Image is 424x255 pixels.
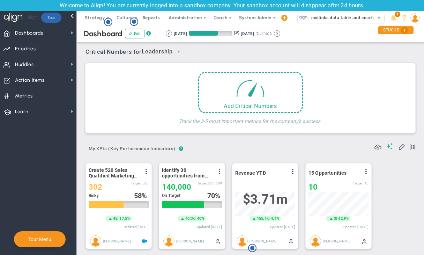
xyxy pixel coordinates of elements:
[243,192,288,207] span: $3,707,282
[163,235,174,247] img: Sudhir Dakshinamurthy
[139,11,164,25] span: Reports
[179,113,322,124] h4: Track the 3-5 most important metrics for the company's success.
[255,30,272,37] span: (Current)
[215,238,221,244] span: Manually Updated
[124,225,149,229] span: Updated [DATE]
[142,238,147,244] span: Salesforce Enabled<br ></span>Sandbox: Quarterly Leads and Opportunities
[362,238,367,244] span: Manually Updated
[386,143,393,150] span: Suggestions (AI Feature)
[125,29,144,38] button: Edit
[270,225,295,229] span: Updated [DATE]
[197,225,222,229] span: Updated [DATE]
[364,181,369,185] span: 15
[89,167,139,178] span: Create 520 Sales Qualified Marketing Leads
[142,48,173,56] span: Leadership
[250,239,277,243] span: [PERSON_NAME]
[241,30,254,37] div: [DATE]
[399,11,410,25] li: Help & Frequently Asked Questions (FAQ)
[336,216,337,221] span: |
[176,239,204,243] span: [PERSON_NAME]
[85,15,105,20] span: Strategy
[103,239,131,243] span: [PERSON_NAME]
[134,192,149,199] div: %
[117,15,133,20] span: Culture
[235,170,266,176] span: Revenue YTD
[197,181,208,185] span: Target:
[185,216,195,221] span: 40.0k
[113,216,117,221] span: 45
[237,235,248,247] img: Sudhir Dakshinamurthy
[162,167,213,178] span: Identify 30 opportunities from SmithCo resulting in $200K new sales
[84,29,122,38] span: Dashboard
[85,46,186,59] span: Critical Numbers for
[308,170,347,176] span: 15 Opportunities
[398,143,405,150] span: Edit My KPIs
[410,13,420,23] img: 64089.Person.photo
[85,143,179,154] span: My KPIs (Key Performance Indicators)
[26,236,53,242] button: Tour Menu
[214,15,228,20] span: Coach
[89,193,99,198] span: Risky
[401,27,408,34] span: 1
[338,216,349,221] span: 42.9%
[15,57,34,72] span: Huddles
[353,181,363,185] span: Target:
[257,216,269,221] span: 155.1k
[134,191,142,200] span: 58
[162,193,180,198] span: On Target
[90,235,101,247] img: Sudhir Dakshinamurthy
[15,73,45,88] span: Action Items
[117,216,118,221] span: |
[15,89,33,103] span: Metrics
[174,30,187,37] div: [DATE]
[197,216,204,221] span: 40%
[308,13,417,22] span: midlinks data table and coach company (Sandbox)
[374,13,384,23] span: select
[89,183,102,191] span: 302
[85,143,179,155] button: My KPIs (Key Performance Indicators)
[288,238,294,244] span: Manually Updated
[388,11,399,25] li: Announcements
[323,239,351,243] span: [PERSON_NAME]
[274,30,280,37] button: Go to next period
[269,216,270,221] span: |
[15,104,28,119] span: Learn
[199,103,302,109] div: Add Critical Numbers
[142,181,149,185] span: 520
[334,216,336,221] span: 3
[119,216,130,221] span: 17.5%
[239,15,271,20] span: System Admin
[207,191,215,200] span: 70
[207,192,222,199] div: %
[208,181,222,185] span: 200,000
[15,26,43,41] span: Dashboards
[169,15,202,20] span: Administration
[378,26,414,34] div: STUCKS
[173,46,185,58] span: select
[195,216,196,221] span: |
[308,183,318,191] span: 10
[166,30,172,37] button: Go to previous period
[189,31,232,36] div: Period Progress: 66% Day 60 of 90 with 30 remaining.
[299,13,308,22] img: 33606.Company.photo
[271,216,279,221] span: 4.4%
[395,12,400,17] span: 1
[162,183,191,191] span: 140,000
[131,181,141,185] span: Target:
[310,235,321,247] img: Sudhir Dakshinamurthy
[343,225,369,229] span: Updated [DATE]
[15,42,36,56] span: Priorities
[374,143,381,150] span: Refresh Data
